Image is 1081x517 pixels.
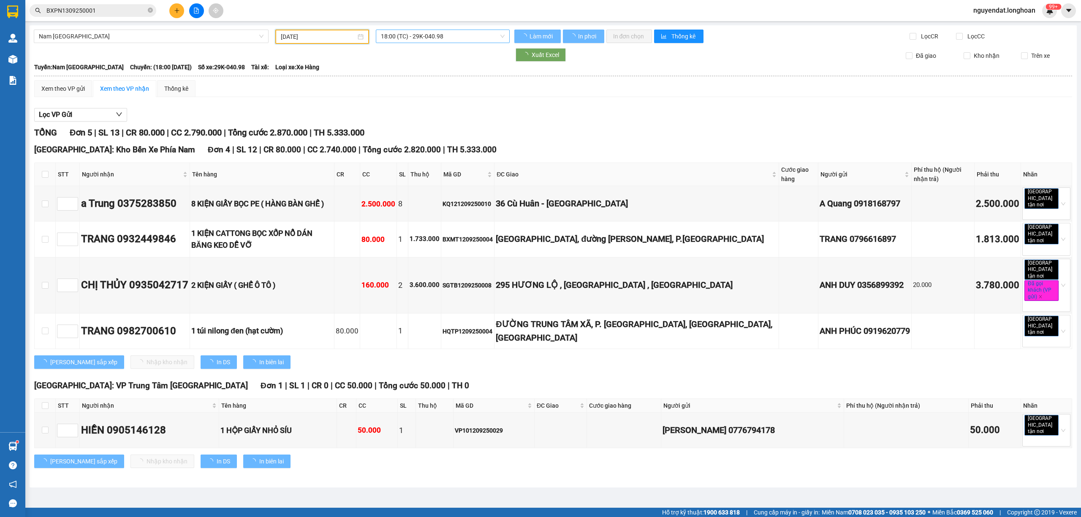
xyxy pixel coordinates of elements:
span: Xuất Excel [532,50,559,60]
span: Làm mới [530,32,554,41]
span: Lọc CR [918,32,940,41]
button: Lọc VP Gửi [34,108,127,122]
span: Mã GD [456,401,526,410]
button: bar-chartThống kê [654,30,703,43]
button: file-add [189,3,204,18]
button: In phơi [563,30,604,43]
img: icon-new-feature [1046,7,1054,14]
span: loading [207,458,217,464]
span: | [122,127,124,138]
th: Tên hàng [190,163,334,186]
span: Người gửi [663,401,835,410]
span: caret-down [1065,7,1073,14]
span: loading [41,458,50,464]
span: | [224,127,226,138]
span: CC 2.740.000 [307,145,356,154]
span: Người nhận [82,401,210,410]
span: Miền Bắc [932,508,993,517]
span: SL 13 [98,127,120,138]
span: SL 1 [289,381,305,390]
span: loading [41,359,50,365]
span: | [331,381,333,390]
span: close [1045,330,1049,334]
span: Tổng cước 2.820.000 [363,145,441,154]
td: BXMT1209250004 [441,222,494,257]
div: 1 KIỆN CATTONG BỌC XỐP NỔ DÁN BĂNG KEO DỄ VỠ [191,227,333,252]
input: Tìm tên, số ĐT hoặc mã đơn [46,6,146,15]
span: | [303,145,305,154]
span: TH 0 [452,381,469,390]
span: loading [250,458,259,464]
span: Đã giao [913,51,940,60]
span: search [35,8,41,14]
span: [GEOGRAPHIC_DATA] tận nơi [1024,188,1059,209]
span: | [307,381,310,390]
span: Loại xe: Xe Hàng [275,62,319,72]
div: Nhãn [1023,401,1070,410]
span: close [1045,274,1049,278]
span: ⚪️ [928,511,930,514]
span: Trên xe [1028,51,1053,60]
img: warehouse-icon [8,34,17,43]
th: STT [56,399,80,413]
div: TRANG 0796616897 [820,233,910,246]
div: 8 [398,198,407,210]
span: close-circle [148,7,153,15]
div: 160.000 [361,279,395,291]
div: 1 [398,325,407,337]
span: | [746,508,747,517]
span: Nam Trung Bắc QL1A [39,30,263,43]
div: 2.500.000 [976,197,1019,211]
div: 1.733.000 [410,234,440,244]
button: Làm mới [514,30,561,43]
div: A Quang 0918168797 [820,197,910,210]
div: 2.500.000 [361,198,395,210]
div: ANH PHÚC 0919620779 [820,325,910,338]
span: [GEOGRAPHIC_DATA]: Kho Bến Xe Phía Nam [34,145,195,154]
span: Đơn 5 [70,127,92,138]
span: file-add [193,8,199,14]
th: Phí thu hộ (Người nhận trả) [844,399,969,413]
th: SL [397,163,408,186]
span: In DS [217,457,230,466]
span: | [285,381,287,390]
th: CR [337,399,356,413]
button: caret-down [1061,3,1076,18]
button: In biên lai [243,355,291,369]
strong: BIÊN NHẬN VẬN CHUYỂN BẢO AN EXPRESS [16,12,139,32]
span: In biên lai [259,457,284,466]
div: 1.813.000 [976,232,1019,247]
span: Đã gọi khách (VP gửi) [1024,280,1059,301]
div: ĐƯỜNG TRUNG TÂM XÃ, P. [GEOGRAPHIC_DATA], [GEOGRAPHIC_DATA], [GEOGRAPHIC_DATA] [496,318,777,344]
div: 80.000 [336,325,359,337]
span: Lọc CC [964,32,986,41]
span: [GEOGRAPHIC_DATA] tận nơi [1024,316,1059,336]
button: In đơn chọn [606,30,652,43]
button: aim [209,3,223,18]
div: 1 túi nilong đen (hạt cườm) [191,325,333,337]
span: loading [521,33,528,39]
span: loading [522,52,532,58]
span: nguyendat.longhoan [967,5,1042,16]
span: loading [250,359,259,365]
span: copyright [1034,509,1040,515]
img: warehouse-icon [8,55,17,64]
td: KQ121209250010 [441,186,494,222]
span: Kho nhận [970,51,1003,60]
div: 1 HỘP GIẤY NHỎ SÍU [220,425,335,436]
span: | [94,127,96,138]
span: Tổng cước 2.870.000 [228,127,307,138]
b: Tuyến: Nam [GEOGRAPHIC_DATA] [34,64,124,70]
button: In DS [201,355,237,369]
span: loading [207,359,217,365]
td: VP101209250029 [454,413,535,448]
button: In biên lai [243,455,291,468]
span: CC 2.790.000 [171,127,222,138]
span: Hỗ trợ kỹ thuật: [662,508,740,517]
span: [GEOGRAPHIC_DATA] tận nơi [1024,260,1059,280]
span: close [1045,429,1049,433]
span: In phơi [578,32,598,41]
th: Phải thu [969,399,1021,413]
div: 3.780.000 [976,278,1019,293]
strong: 1900 633 818 [703,509,740,516]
